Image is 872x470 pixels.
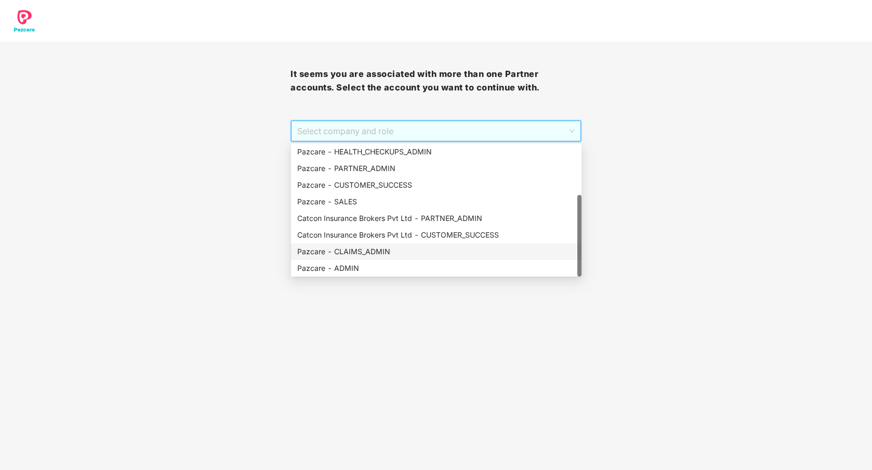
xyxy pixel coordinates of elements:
[297,229,575,241] div: Catcon Insurance Brokers Pvt Ltd - CUSTOMER_SUCCESS
[297,146,575,158] div: Pazcare - HEALTH_CHECKUPS_ADMIN
[297,121,574,141] span: Select company and role
[291,193,582,210] div: Pazcare - SALES
[297,196,575,207] div: Pazcare - SALES
[291,210,582,227] div: Catcon Insurance Brokers Pvt Ltd - PARTNER_ADMIN
[297,179,575,191] div: Pazcare - CUSTOMER_SUCCESS
[291,160,582,177] div: Pazcare - PARTNER_ADMIN
[291,243,582,260] div: Pazcare - CLAIMS_ADMIN
[297,163,575,174] div: Pazcare - PARTNER_ADMIN
[297,213,575,224] div: Catcon Insurance Brokers Pvt Ltd - PARTNER_ADMIN
[290,68,581,94] h3: It seems you are associated with more than one Partner accounts. Select the account you want to c...
[291,177,582,193] div: Pazcare - CUSTOMER_SUCCESS
[291,260,582,277] div: Pazcare - ADMIN
[297,246,575,257] div: Pazcare - CLAIMS_ADMIN
[297,263,575,274] div: Pazcare - ADMIN
[291,143,582,160] div: Pazcare - HEALTH_CHECKUPS_ADMIN
[291,227,582,243] div: Catcon Insurance Brokers Pvt Ltd - CUSTOMER_SUCCESS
